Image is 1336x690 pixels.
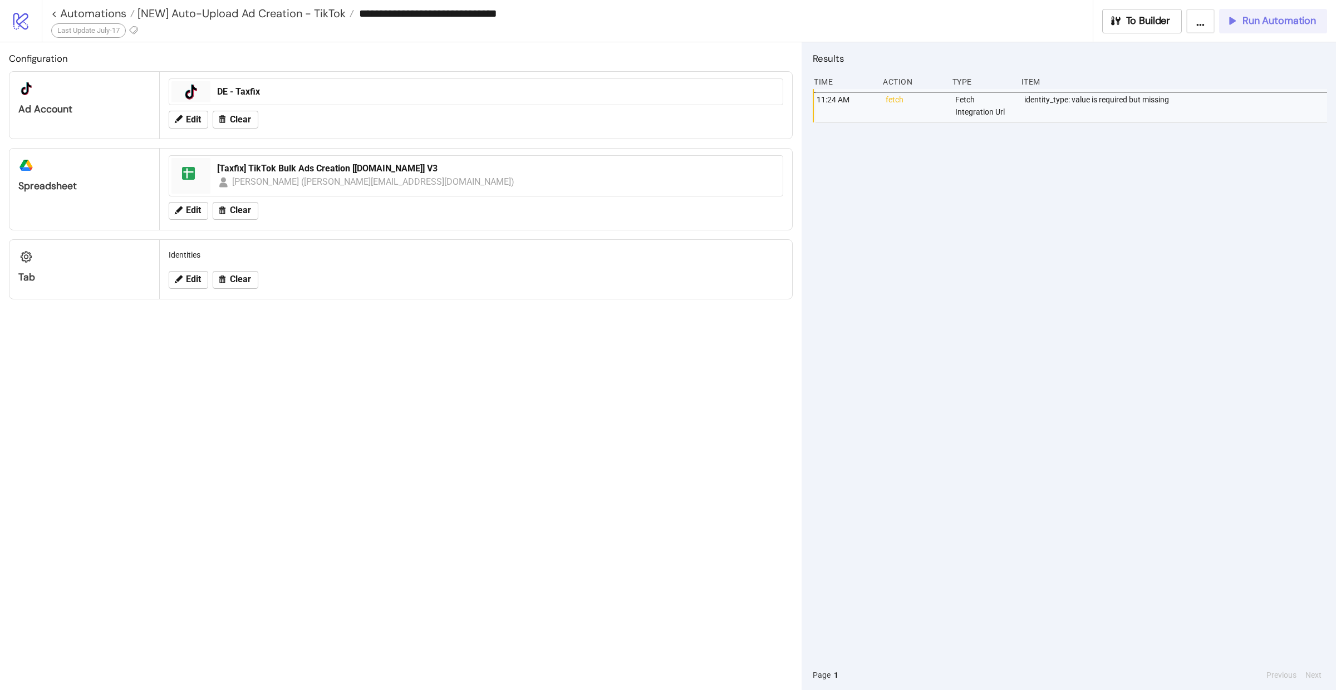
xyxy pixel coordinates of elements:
button: Clear [213,202,258,220]
div: Spreadsheet [18,180,150,193]
button: Previous [1263,669,1300,681]
h2: Configuration [9,51,793,66]
button: 1 [831,669,842,681]
div: Tab [18,271,150,284]
div: Item [1020,71,1327,92]
span: Run Automation [1242,14,1316,27]
a: [NEW] Auto-Upload Ad Creation - TikTok [135,8,354,19]
div: 11:24 AM [816,89,877,122]
div: Type [951,71,1013,92]
button: Clear [213,271,258,289]
div: [PERSON_NAME] ([PERSON_NAME][EMAIL_ADDRESS][DOMAIN_NAME]) [232,175,515,189]
div: Action [882,71,943,92]
a: < Automations [51,8,135,19]
button: Clear [213,111,258,129]
button: Run Automation [1219,9,1327,33]
button: Edit [169,271,208,289]
button: Edit [169,202,208,220]
span: Page [813,669,831,681]
button: To Builder [1102,9,1182,33]
span: Edit [186,274,201,284]
span: Clear [230,274,251,284]
span: [NEW] Auto-Upload Ad Creation - TikTok [135,6,346,21]
div: Last Update July-17 [51,23,126,38]
div: Fetch Integration Url [954,89,1015,122]
button: Next [1302,669,1325,681]
div: fetch [885,89,946,122]
div: Time [813,71,874,92]
div: Identities [164,244,788,265]
div: DE - Taxfix [217,86,776,98]
button: ... [1186,9,1215,33]
div: [Taxfix] TikTok Bulk Ads Creation [[DOMAIN_NAME]] V3 [217,162,776,175]
button: Edit [169,111,208,129]
span: Clear [230,115,251,125]
div: identity_type: value is required but missing [1023,89,1330,122]
h2: Results [813,51,1327,66]
span: Edit [186,115,201,125]
div: Ad Account [18,103,150,116]
span: To Builder [1126,14,1171,27]
span: Edit [186,205,201,215]
span: Clear [230,205,251,215]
